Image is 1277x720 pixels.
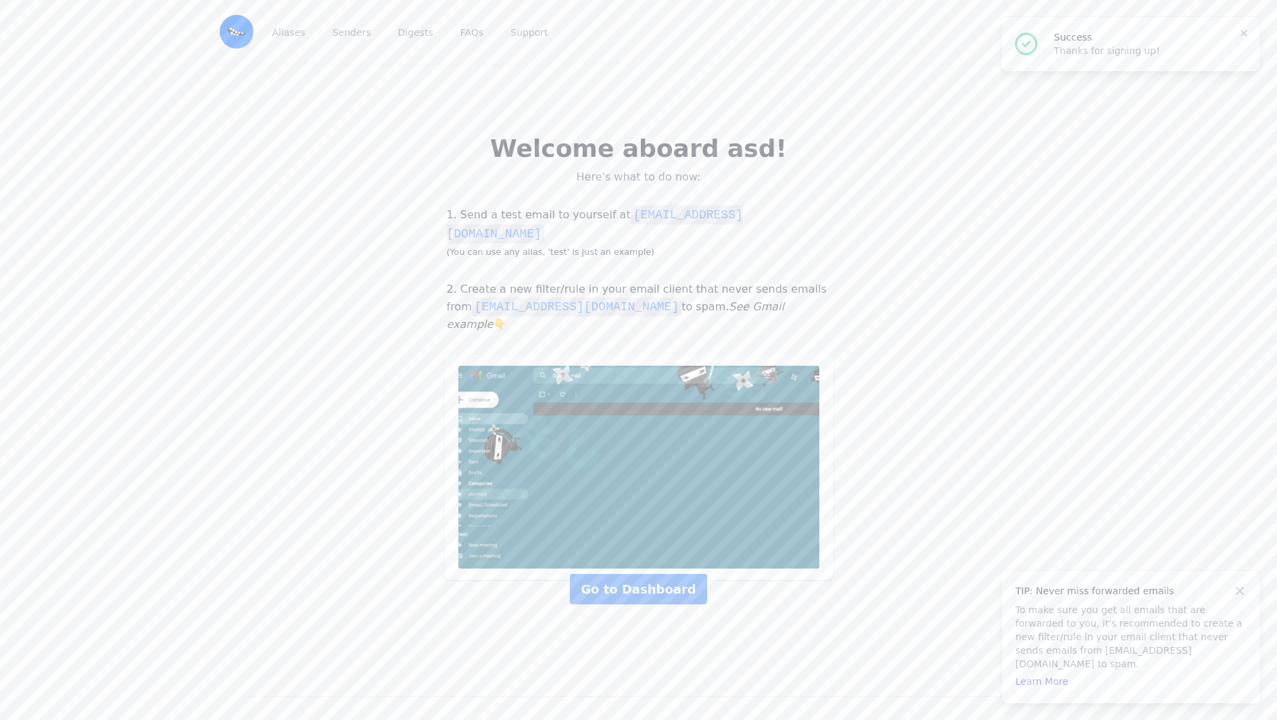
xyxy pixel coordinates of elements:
[220,15,254,49] img: Email Monster
[1054,32,1092,43] span: Success
[1015,676,1068,687] a: Learn More
[447,300,784,331] i: See Gmail example
[1015,603,1247,671] p: To make sure you get all emails that are forwarded to you, it's recommended to create a new filte...
[444,206,834,260] p: 1. Send a test email to yourself at
[447,247,655,257] small: (You can use any alias, 'test' is just an example)
[1015,584,1247,598] h4: TIP: Never miss forwarded emails
[458,366,819,569] img: Add noreply@eml.monster to a Never Send to Spam filter in Gmail
[1054,44,1228,57] p: Thanks for signing up!
[444,281,834,333] p: 2. Create a new filter/rule in your email client that never sends emails from to spam. 👇
[487,135,790,162] h2: Welcome aboard asd!
[487,170,790,184] p: Here's what to do now:
[447,206,743,243] code: [EMAIL_ADDRESS][DOMAIN_NAME]
[472,297,681,316] code: [EMAIL_ADDRESS][DOMAIN_NAME]
[570,574,706,604] a: Go to Dashboard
